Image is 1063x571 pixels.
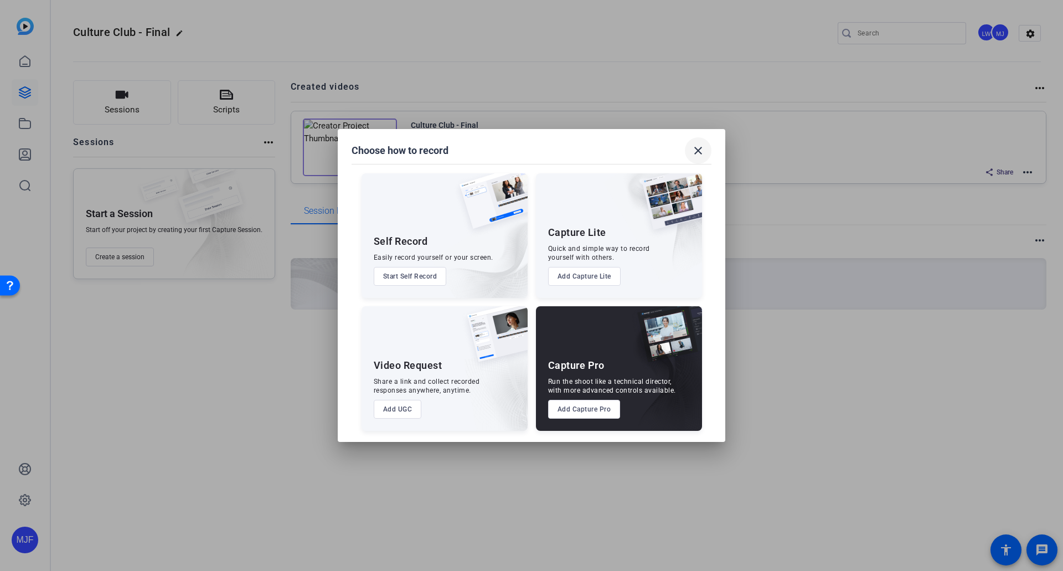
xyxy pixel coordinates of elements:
[374,359,442,372] div: Video Request
[548,267,621,286] button: Add Capture Lite
[431,197,528,298] img: embarkstudio-self-record.png
[374,377,480,395] div: Share a link and collect recorded responses anywhere, anytime.
[374,235,428,248] div: Self Record
[451,173,528,240] img: self-record.png
[548,244,650,262] div: Quick and simple way to record yourself with others.
[692,144,705,157] mat-icon: close
[633,173,702,241] img: capture-lite.png
[459,306,528,373] img: ugc-content.png
[620,320,702,431] img: embarkstudio-capture-pro.png
[548,400,621,419] button: Add Capture Pro
[352,144,448,157] h1: Choose how to record
[374,400,422,419] button: Add UGC
[463,341,528,431] img: embarkstudio-ugc-content.png
[603,173,702,284] img: embarkstudio-capture-lite.png
[629,306,702,374] img: capture-pro.png
[374,267,447,286] button: Start Self Record
[548,226,606,239] div: Capture Lite
[548,359,605,372] div: Capture Pro
[548,377,676,395] div: Run the shoot like a technical director, with more advanced controls available.
[374,253,493,262] div: Easily record yourself or your screen.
